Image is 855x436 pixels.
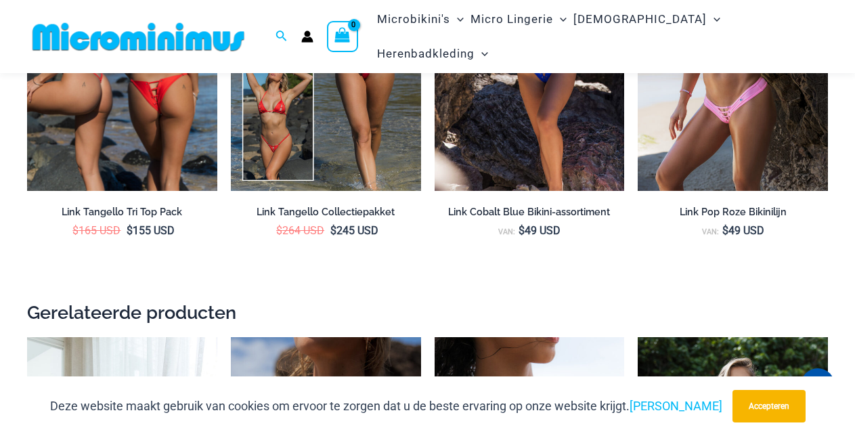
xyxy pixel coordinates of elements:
[467,2,570,37] a: Micro LingerieMenu wisselenMenu wisselen
[27,302,236,323] font: Gerelateerde producten
[327,21,358,52] a: Bekijk winkelwagen, leeg
[680,206,787,217] font: Link Pop Roze Bikinilijn
[27,22,250,52] img: MM WINKEL LOGO PLAT
[282,224,324,237] font: 264 USD
[553,2,567,37] span: Menu wisselen
[707,2,720,37] span: Menu wisselen
[330,224,336,237] font: $
[72,224,79,237] font: $
[470,12,553,26] font: Micro Lingerie
[377,12,450,26] font: Microbikini's
[276,28,288,45] a: Zoekpictogramlink
[475,37,488,71] span: Menu wisselen
[301,30,313,43] a: Link naar accountpictogram
[276,224,282,237] font: $
[79,224,120,237] font: 165 USD
[450,2,464,37] span: Menu wisselen
[50,399,630,413] font: Deze website maakt gebruik van cookies om ervoor te zorgen dat u de beste ervaring op onze websit...
[448,206,610,217] font: Link Cobalt Blue Bikini-assortiment
[519,224,525,237] font: $
[573,12,707,26] font: [DEMOGRAPHIC_DATA]
[374,2,467,37] a: Microbikini'sMenu wisselenMenu wisselen
[127,224,133,237] font: $
[525,224,561,237] font: 49 USD
[435,206,625,223] a: Link Cobalt Blue Bikini-assortiment
[257,206,395,217] font: Link Tangello Collectiepakket
[27,206,217,223] a: Link Tangello Tri Top Pack
[336,224,378,237] font: 245 USD
[630,399,722,413] a: [PERSON_NAME]
[722,224,728,237] font: $
[732,390,806,422] button: Accepteren
[62,206,182,217] font: Link Tangello Tri Top Pack
[377,47,475,60] font: Herenbadkleding
[749,401,789,411] font: Accepteren
[231,206,421,223] a: Link Tangello Collectiepakket
[133,224,175,237] font: 155 USD
[570,2,724,37] a: [DEMOGRAPHIC_DATA]Menu wisselenMenu wisselen
[374,37,491,71] a: HerenbadkledingMenu wisselenMenu wisselen
[638,206,828,223] a: Link Pop Roze Bikinilijn
[728,224,764,237] font: 49 USD
[702,227,719,236] font: Van:
[498,227,515,236] font: Van:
